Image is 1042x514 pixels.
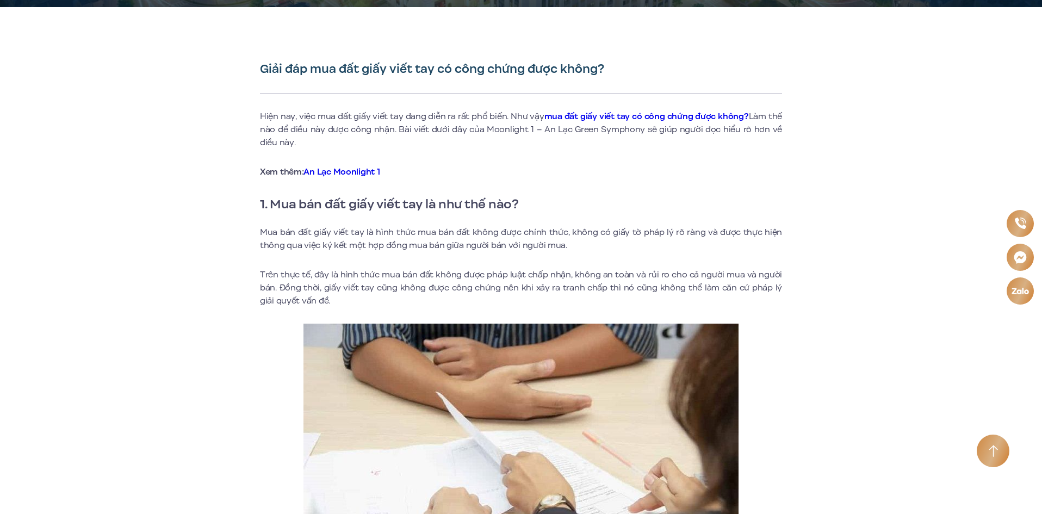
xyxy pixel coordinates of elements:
[989,445,998,457] img: Arrow icon
[260,195,519,213] strong: 1. Mua bán đất giấy viết tay là như thế nào?
[1013,250,1027,264] img: Messenger icon
[1014,217,1027,230] img: Phone icon
[260,268,782,307] p: Trên thực tế, đây là hình thức mua bán đất không được pháp luật chấp nhận, không an toàn và rủi r...
[544,110,749,122] a: mua đất giấy viết tay có công chứng được không?
[303,166,380,178] a: An Lạc Moonlight 1
[260,166,380,178] strong: Xem thêm:
[260,226,782,252] p: Mua bán đất giấy viết tay là hình thức mua bán đất không được chính thức, không có giấy tờ pháp l...
[260,61,782,77] h1: Giải đáp mua đất giấy viết tay có công chứng được không?
[260,110,782,149] p: Hiện nay, việc mua đất giấy viết tay đang diễn ra rất phổ biến. Như vậy Làm thế nào để điều này đ...
[1011,286,1029,295] img: Zalo icon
